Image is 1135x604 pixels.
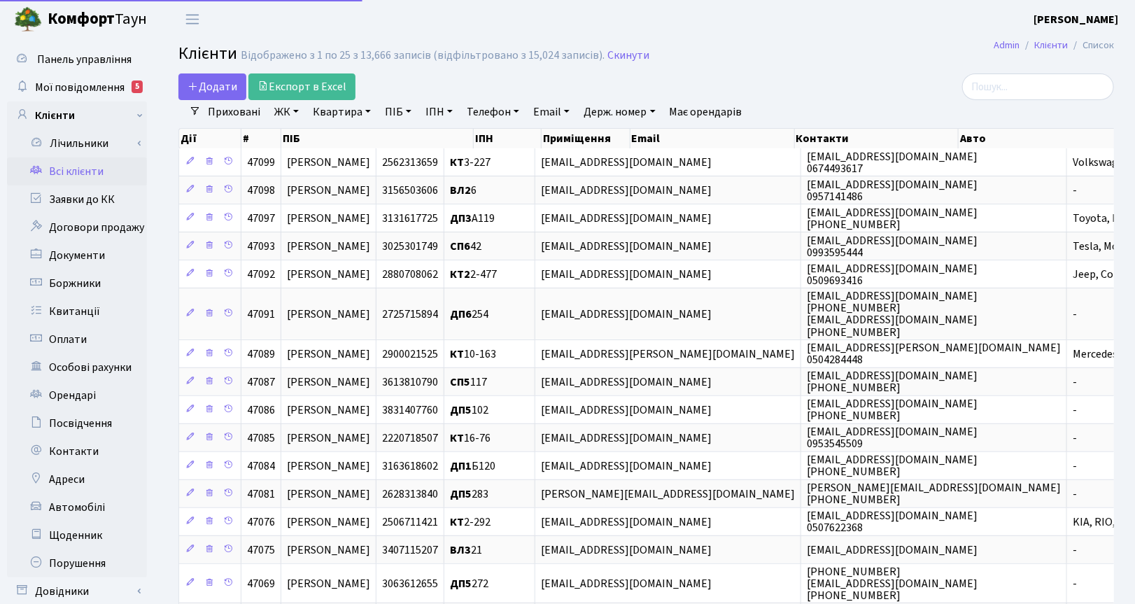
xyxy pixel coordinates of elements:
div: Відображено з 1 по 25 з 13,666 записів (відфільтровано з 15,024 записів). [241,49,605,62]
span: [EMAIL_ADDRESS][DOMAIN_NAME] [541,430,712,446]
span: [EMAIL_ADDRESS][DOMAIN_NAME] [PHONE_NUMBER] [807,205,978,232]
b: ДП5 [450,402,472,418]
a: Оплати [7,325,147,353]
a: ЖК [269,100,304,124]
a: Заявки до КК [7,185,147,213]
span: 102 [450,402,488,418]
span: - [1073,307,1077,322]
span: - [1073,486,1077,502]
span: 47093 [247,239,275,254]
span: 2562313659 [382,155,438,170]
span: [EMAIL_ADDRESS][DOMAIN_NAME] [PHONE_NUMBER] [EMAIL_ADDRESS][DOMAIN_NAME] [PHONE_NUMBER] [807,288,978,339]
span: 2220718507 [382,430,438,446]
span: [EMAIL_ADDRESS][PERSON_NAME][DOMAIN_NAME] [541,346,795,362]
b: ДП5 [450,486,472,502]
span: [EMAIL_ADDRESS][DOMAIN_NAME] [541,514,712,530]
span: - [1073,402,1077,418]
a: Держ. номер [578,100,661,124]
span: [EMAIL_ADDRESS][DOMAIN_NAME] [541,542,712,558]
a: Лічильники [16,129,147,157]
a: Має орендарів [664,100,748,124]
a: Адреси [7,465,147,493]
span: 47085 [247,430,275,446]
a: Мої повідомлення5 [7,73,147,101]
b: ДП3 [450,211,472,226]
nav: breadcrumb [973,31,1135,60]
span: 47087 [247,374,275,390]
li: Список [1068,38,1114,53]
span: [EMAIL_ADDRESS][DOMAIN_NAME] [541,402,712,418]
span: 117 [450,374,487,390]
span: Клієнти [178,41,237,66]
a: Документи [7,241,147,269]
span: 3-227 [450,155,491,170]
span: - [1073,183,1077,198]
b: КТ [450,155,464,170]
b: ДП6 [450,307,472,322]
span: 3131617725 [382,211,438,226]
img: logo.png [14,6,42,34]
span: [PERSON_NAME] [287,576,370,591]
span: Мої повідомлення [35,80,125,95]
a: Всі клієнти [7,157,147,185]
b: КТ [450,346,464,362]
span: [PERSON_NAME] [287,374,370,390]
span: [EMAIL_ADDRESS][DOMAIN_NAME] [541,307,712,322]
span: [EMAIL_ADDRESS][DOMAIN_NAME] 0507622368 [807,508,978,535]
span: [EMAIL_ADDRESS][PERSON_NAME][DOMAIN_NAME] 0504284448 [807,340,1061,367]
a: Експорт в Excel [248,73,355,100]
span: - [1073,430,1077,446]
span: [PERSON_NAME] [287,155,370,170]
a: Квитанції [7,297,147,325]
span: [EMAIL_ADDRESS][DOMAIN_NAME] [541,374,712,390]
b: ДП1 [450,458,472,474]
span: [PERSON_NAME] [287,542,370,558]
span: 42 [450,239,481,254]
button: Переключити навігацію [175,8,210,31]
span: 47086 [247,402,275,418]
a: Порушення [7,549,147,577]
span: 254 [450,307,488,322]
span: 3025301749 [382,239,438,254]
span: Додати [188,79,237,94]
span: [EMAIL_ADDRESS][DOMAIN_NAME] 0953545509 [807,424,978,451]
a: Клієнти [7,101,147,129]
b: СП5 [450,374,470,390]
a: Admin [994,38,1020,52]
span: [EMAIL_ADDRESS][DOMAIN_NAME] 0509693416 [807,261,978,288]
span: 47084 [247,458,275,474]
span: [PERSON_NAME] [287,239,370,254]
b: КТ [450,430,464,446]
a: Посвідчення [7,409,147,437]
span: [PERSON_NAME] [287,307,370,322]
span: 3613810790 [382,374,438,390]
th: Приміщення [542,129,630,148]
b: ДП5 [450,576,472,591]
span: 3163618602 [382,458,438,474]
b: Комфорт [48,8,115,30]
span: [PERSON_NAME] [287,402,370,418]
a: Контакти [7,437,147,465]
a: Боржники [7,269,147,297]
span: 2628313840 [382,486,438,502]
span: [PHONE_NUMBER] [EMAIL_ADDRESS][DOMAIN_NAME] [PHONE_NUMBER] [807,564,978,603]
span: [PERSON_NAME] [287,346,370,362]
span: 2-477 [450,267,497,282]
span: 10-163 [450,346,496,362]
span: [EMAIL_ADDRESS][DOMAIN_NAME] [541,211,712,226]
span: [EMAIL_ADDRESS][DOMAIN_NAME] 0674493617 [807,149,978,176]
span: 47075 [247,542,275,558]
span: [PERSON_NAME] [287,486,370,502]
span: [EMAIL_ADDRESS][DOMAIN_NAME] [541,239,712,254]
th: # [241,129,281,148]
span: 47099 [247,155,275,170]
a: Квартира [307,100,376,124]
span: [EMAIL_ADDRESS][DOMAIN_NAME] [PHONE_NUMBER] [807,368,978,395]
a: ІПН [420,100,458,124]
span: 272 [450,576,488,591]
b: ВЛ3 [450,542,471,558]
span: [PERSON_NAME] [287,267,370,282]
a: Телефон [461,100,525,124]
span: - [1073,458,1077,474]
span: - [1073,542,1077,558]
